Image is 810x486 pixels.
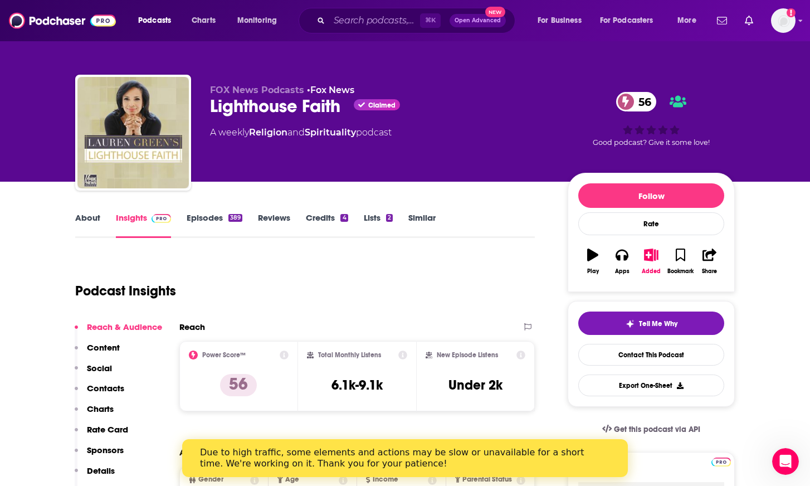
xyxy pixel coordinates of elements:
[740,11,758,30] a: Show notifications dropdown
[642,268,661,275] div: Added
[192,13,216,28] span: Charts
[287,127,305,138] span: and
[787,8,796,17] svg: Add a profile image
[568,85,735,154] div: 56Good podcast? Give it some love!
[771,8,796,33] img: User Profile
[626,319,635,328] img: tell me why sparkle
[578,375,724,396] button: Export One-Sheet
[615,268,630,275] div: Apps
[230,12,291,30] button: open menu
[75,212,100,238] a: About
[285,476,299,483] span: Age
[318,351,381,359] h2: Total Monthly Listens
[202,351,246,359] h2: Power Score™
[711,456,731,466] a: Pro website
[329,12,420,30] input: Search podcasts, credits, & more...
[75,322,162,342] button: Reach & Audience
[77,77,189,188] img: Lighthouse Faith
[448,377,502,393] h3: Under 2k
[198,476,223,483] span: Gender
[530,12,596,30] button: open menu
[578,212,724,235] div: Rate
[578,241,607,281] button: Play
[368,103,396,108] span: Claimed
[187,212,242,238] a: Episodes389
[578,344,724,366] a: Contact This Podcast
[713,11,731,30] a: Show notifications dropdown
[331,377,383,393] h3: 6.1k-9.1k
[305,127,356,138] a: Spirituality
[600,13,653,28] span: For Podcasters
[607,241,636,281] button: Apps
[309,8,526,33] div: Search podcasts, credits, & more...
[627,92,657,111] span: 56
[210,126,392,139] div: A weekly podcast
[485,7,505,17] span: New
[455,18,501,23] span: Open Advanced
[677,13,696,28] span: More
[462,476,512,483] span: Parental Status
[210,85,304,95] span: FOX News Podcasts
[75,383,124,404] button: Contacts
[772,448,799,475] iframe: Intercom live chat
[711,458,731,466] img: Podchaser Pro
[116,212,171,238] a: InsightsPodchaser Pro
[437,351,498,359] h2: New Episode Listens
[373,476,398,483] span: Income
[75,283,176,299] h1: Podcast Insights
[87,424,128,435] p: Rate Card
[593,416,709,443] a: Get this podcast via API
[306,212,348,238] a: Credits4
[340,214,348,222] div: 4
[182,439,628,477] iframe: Intercom live chat banner
[9,10,116,31] img: Podchaser - Follow, Share and Rate Podcasts
[184,12,222,30] a: Charts
[702,268,717,275] div: Share
[364,212,393,238] a: Lists2
[450,14,506,27] button: Open AdvancedNew
[667,268,694,275] div: Bookmark
[179,322,205,332] h2: Reach
[258,212,290,238] a: Reviews
[578,183,724,208] button: Follow
[578,312,724,335] button: tell me why sparkleTell Me Why
[695,241,724,281] button: Share
[75,404,114,424] button: Charts
[420,13,441,28] span: ⌘ K
[87,342,120,353] p: Content
[771,8,796,33] button: Show profile menu
[616,92,657,111] a: 56
[307,85,354,95] span: •
[670,12,710,30] button: open menu
[666,241,695,281] button: Bookmark
[75,445,124,465] button: Sponsors
[130,12,186,30] button: open menu
[75,342,120,363] button: Content
[87,363,112,373] p: Social
[538,13,582,28] span: For Business
[408,212,436,238] a: Similar
[179,447,281,458] h2: Audience Demographics
[587,268,599,275] div: Play
[578,463,724,482] label: My Notes
[386,214,393,222] div: 2
[310,85,354,95] a: Fox News
[637,241,666,281] button: Added
[138,13,171,28] span: Podcasts
[87,404,114,414] p: Charts
[639,319,677,328] span: Tell Me Why
[87,445,124,455] p: Sponsors
[614,425,700,434] span: Get this podcast via API
[220,374,257,396] p: 56
[249,127,287,138] a: Religion
[87,322,162,332] p: Reach & Audience
[75,363,112,383] button: Social
[75,465,115,486] button: Details
[593,12,670,30] button: open menu
[152,214,171,223] img: Podchaser Pro
[87,383,124,393] p: Contacts
[771,8,796,33] span: Logged in as shcarlos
